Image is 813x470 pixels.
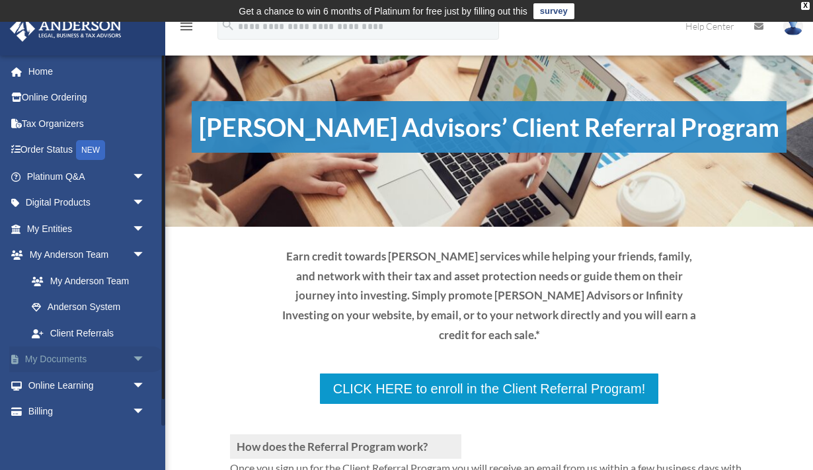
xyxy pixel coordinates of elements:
[192,101,787,153] h1: [PERSON_NAME] Advisors’ Client Referral Program
[9,190,165,216] a: Digital Productsarrow_drop_down
[6,16,126,42] img: Anderson Advisors Platinum Portal
[132,190,159,217] span: arrow_drop_down
[9,137,165,164] a: Order StatusNEW
[533,3,574,19] a: survey
[9,85,165,111] a: Online Ordering
[282,247,696,345] p: Earn credit towards [PERSON_NAME] services while helping your friends, family, and network with t...
[9,346,165,373] a: My Documentsarrow_drop_down
[132,346,159,373] span: arrow_drop_down
[132,399,159,426] span: arrow_drop_down
[221,18,235,32] i: search
[9,242,165,268] a: My Anderson Teamarrow_drop_down
[239,3,527,19] div: Get a chance to win 6 months of Platinum for free just by filling out this
[801,2,810,10] div: close
[132,163,159,190] span: arrow_drop_down
[132,372,159,399] span: arrow_drop_down
[132,242,159,269] span: arrow_drop_down
[19,294,165,321] a: Anderson System
[319,372,660,405] a: CLICK HERE to enroll in the Client Referral Program!
[19,320,159,346] a: Client Referrals
[9,110,165,137] a: Tax Organizers
[9,58,165,85] a: Home
[9,372,165,399] a: Online Learningarrow_drop_down
[9,163,165,190] a: Platinum Q&Aarrow_drop_down
[783,17,803,36] img: User Pic
[9,399,165,425] a: Billingarrow_drop_down
[9,424,165,451] a: Events Calendar
[76,140,105,160] div: NEW
[19,268,165,294] a: My Anderson Team
[132,215,159,243] span: arrow_drop_down
[178,19,194,34] i: menu
[9,215,165,242] a: My Entitiesarrow_drop_down
[178,23,194,34] a: menu
[230,434,461,459] h3: How does the Referral Program work?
